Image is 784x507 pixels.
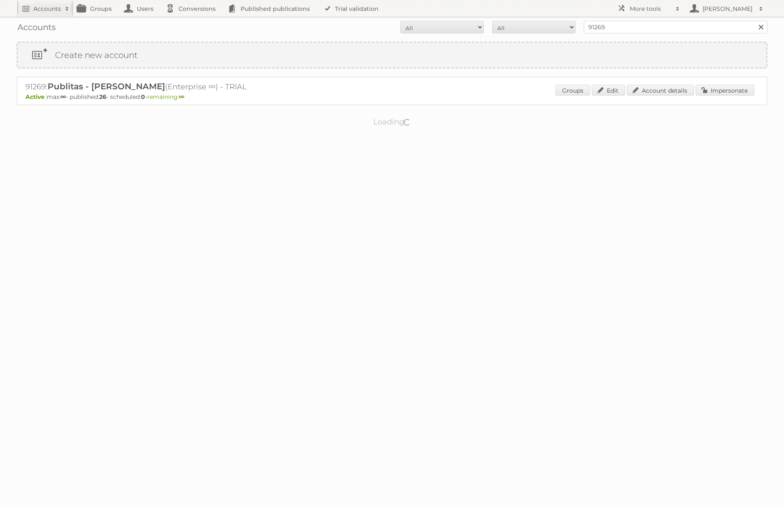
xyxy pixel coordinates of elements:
p: max: - published: - scheduled: - [25,93,759,101]
a: Create new account [18,43,766,68]
h2: More tools [630,5,671,13]
h2: Accounts [33,5,61,13]
span: remaining: [147,93,184,101]
strong: 0 [141,93,145,101]
span: Active [25,93,47,101]
a: Edit [592,85,625,96]
strong: ∞ [60,93,66,101]
a: Impersonate [696,85,754,96]
a: Account details [627,85,694,96]
a: Groups [555,85,590,96]
span: Publitas - [PERSON_NAME] [48,81,165,91]
strong: ∞ [179,93,184,101]
h2: 91269: (Enterprise ∞) - TRIAL [25,81,317,92]
p: Loading [347,114,437,130]
h2: [PERSON_NAME] [701,5,755,13]
strong: 26 [99,93,106,101]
